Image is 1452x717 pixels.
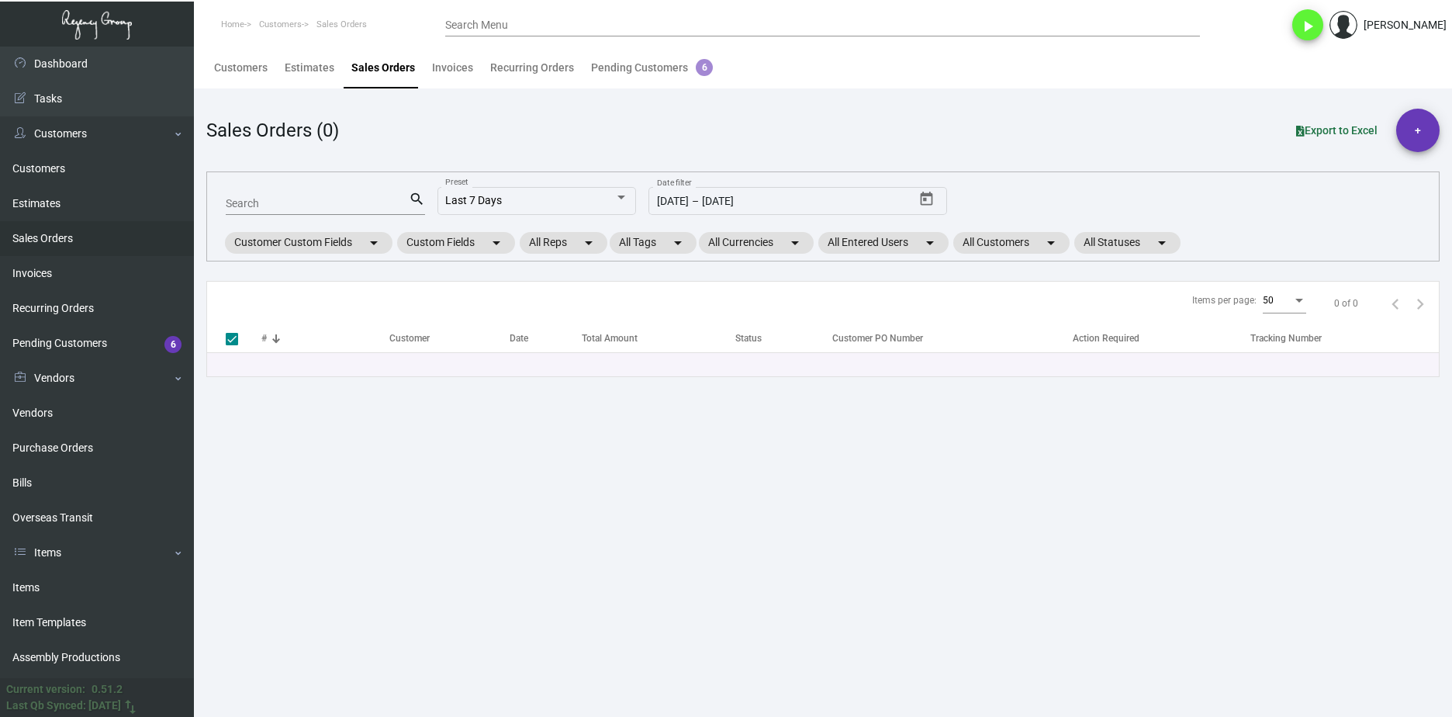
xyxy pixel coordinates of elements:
[409,190,425,209] mat-icon: search
[699,232,814,254] mat-chip: All Currencies
[1192,293,1257,307] div: Items per page:
[1284,116,1390,144] button: Export to Excel
[389,331,509,345] div: Customer
[582,331,638,345] div: Total Amount
[702,196,828,208] input: End date
[1153,234,1171,252] mat-icon: arrow_drop_down
[786,234,804,252] mat-icon: arrow_drop_down
[259,19,302,29] span: Customers
[832,331,923,345] div: Customer PO Number
[591,60,713,76] div: Pending Customers
[579,234,598,252] mat-icon: arrow_drop_down
[1383,291,1408,316] button: Previous page
[1408,291,1433,316] button: Next page
[389,331,430,345] div: Customer
[1250,331,1439,345] div: Tracking Number
[1415,109,1421,152] span: +
[261,331,267,345] div: #
[1042,234,1060,252] mat-icon: arrow_drop_down
[432,60,473,76] div: Invoices
[914,187,939,212] button: Open calendar
[1263,295,1274,306] span: 50
[206,116,339,144] div: Sales Orders (0)
[1364,17,1447,33] div: [PERSON_NAME]
[832,331,1073,345] div: Customer PO Number
[445,194,502,206] span: Last 7 Days
[735,331,762,345] div: Status
[92,681,123,698] div: 0.51.2
[735,331,825,345] div: Status
[692,196,699,208] span: –
[921,234,939,252] mat-icon: arrow_drop_down
[214,60,268,76] div: Customers
[1296,124,1378,137] span: Export to Excel
[510,331,582,345] div: Date
[1074,232,1181,254] mat-chip: All Statuses
[610,232,697,254] mat-chip: All Tags
[818,232,949,254] mat-chip: All Entered Users
[490,60,574,76] div: Recurring Orders
[221,19,244,29] span: Home
[1396,109,1440,152] button: +
[351,60,415,76] div: Sales Orders
[1073,331,1250,345] div: Action Required
[261,331,389,345] div: #
[6,681,85,698] div: Current version:
[520,232,607,254] mat-chip: All Reps
[285,60,334,76] div: Estimates
[397,232,515,254] mat-chip: Custom Fields
[365,234,383,252] mat-icon: arrow_drop_down
[1263,296,1306,307] mat-select: Items per page:
[6,698,121,714] div: Last Qb Synced: [DATE]
[669,234,687,252] mat-icon: arrow_drop_down
[1298,17,1317,36] i: play_arrow
[225,232,392,254] mat-chip: Customer Custom Fields
[1292,9,1323,40] button: play_arrow
[510,331,528,345] div: Date
[487,234,506,252] mat-icon: arrow_drop_down
[657,196,689,208] input: Start date
[1334,296,1358,310] div: 0 of 0
[1073,331,1139,345] div: Action Required
[1250,331,1322,345] div: Tracking Number
[953,232,1070,254] mat-chip: All Customers
[316,19,367,29] span: Sales Orders
[582,331,736,345] div: Total Amount
[1329,11,1357,39] img: admin@bootstrapmaster.com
